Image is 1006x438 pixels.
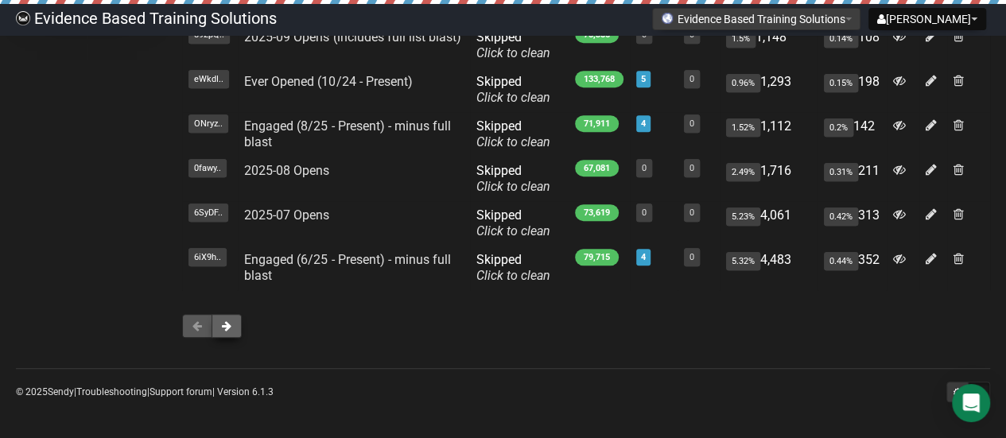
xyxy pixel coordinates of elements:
[689,207,694,218] a: 0
[244,252,450,283] a: Engaged (6/25 - Present) - minus full blast
[952,384,990,422] div: Open Intercom Messenger
[689,74,694,84] a: 0
[476,134,550,149] a: Click to clean
[476,252,550,283] span: Skipped
[476,118,550,149] span: Skipped
[818,201,887,246] td: 313
[824,252,858,270] span: 0.44%
[720,157,818,201] td: 1,716
[726,207,760,226] span: 5.23%
[575,71,623,87] span: 133,768
[244,207,329,223] a: 2025-07 Opens
[244,163,329,178] a: 2025-08 Opens
[824,74,858,92] span: 0.15%
[689,118,694,129] a: 0
[476,45,550,60] a: Click to clean
[575,160,619,176] span: 67,081
[188,70,229,88] span: eWkdI..
[641,252,646,262] a: 4
[726,118,760,137] span: 1.52%
[720,201,818,246] td: 4,061
[188,248,227,266] span: 6iX9h..
[244,118,450,149] a: Engaged (8/25 - Present) - minus full blast
[868,8,986,30] button: [PERSON_NAME]
[188,159,227,177] span: 0fawy..
[76,386,147,397] a: Troubleshooting
[818,157,887,201] td: 211
[476,223,550,238] a: Click to clean
[244,29,460,45] a: 2025-09 Opens (includes full list blast)
[818,68,887,112] td: 198
[824,118,853,137] span: 0.2%
[641,118,646,129] a: 4
[476,90,550,105] a: Click to clean
[642,207,647,218] a: 0
[188,114,228,133] span: ONryz..
[652,8,860,30] button: Evidence Based Training Solutions
[720,246,818,290] td: 4,483
[726,163,760,181] span: 2.49%
[726,252,760,270] span: 5.32%
[48,386,74,397] a: Sendy
[575,204,619,221] span: 73,619
[244,74,412,89] a: Ever Opened (10/24 - Present)
[818,23,887,68] td: 108
[726,74,760,92] span: 0.96%
[824,163,858,181] span: 0.31%
[824,207,858,226] span: 0.42%
[720,68,818,112] td: 1,293
[720,23,818,68] td: 1,148
[150,386,212,397] a: Support forum
[689,163,694,173] a: 0
[476,268,550,283] a: Click to clean
[642,163,647,173] a: 0
[689,252,694,262] a: 0
[476,74,550,105] span: Skipped
[641,74,646,84] a: 5
[16,11,30,25] img: 6a635aadd5b086599a41eda90e0773ac
[726,29,755,48] span: 1.5%
[818,246,887,290] td: 352
[476,179,550,194] a: Click to clean
[575,115,619,132] span: 71,911
[476,207,550,238] span: Skipped
[720,112,818,157] td: 1,112
[476,163,550,194] span: Skipped
[16,383,274,401] p: © 2025 | | | Version 6.1.3
[824,29,858,48] span: 0.14%
[575,249,619,266] span: 79,715
[188,203,228,222] span: 6SyDF..
[818,112,887,157] td: 142
[661,12,674,25] img: favicons
[476,29,550,60] span: Skipped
